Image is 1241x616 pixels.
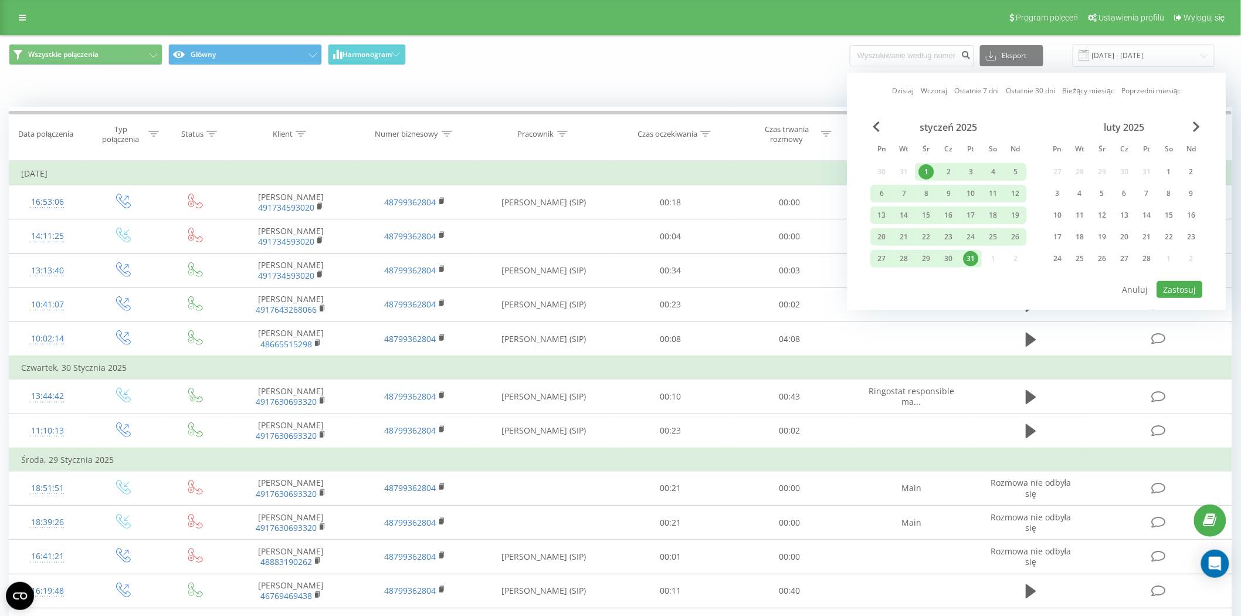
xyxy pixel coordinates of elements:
div: 9 [941,186,957,201]
div: 10 [964,186,979,201]
div: Data połączenia [18,129,73,139]
abbr: czwartek [1116,141,1134,159]
td: [PERSON_NAME] (SIP) [477,287,611,321]
abbr: czwartek [940,141,958,159]
td: 04:08 [730,322,850,357]
a: 491734593020 [258,202,314,213]
div: Czas oczekiwania [638,129,697,139]
div: 28 [897,251,912,266]
div: ndz 19 sty 2025 [1005,207,1027,224]
td: [PERSON_NAME] [229,574,353,608]
abbr: poniedziałek [873,141,891,159]
div: ndz 9 lut 2025 [1181,185,1203,202]
div: 7 [897,186,912,201]
a: 48799362804 [385,231,436,242]
td: 00:00 [730,506,850,540]
div: 15 [919,208,934,223]
a: Poprzedni miesiąc [1121,85,1181,96]
div: 4 [1073,186,1088,201]
td: 00:00 [730,185,850,219]
td: 00:00 [730,540,850,574]
div: 24 [964,229,979,245]
button: Eksport [980,45,1043,66]
div: Open Intercom Messenger [1201,550,1229,578]
span: Ringostat responsible ma... [869,385,954,407]
div: ndz 16 lut 2025 [1181,207,1203,224]
td: 00:08 [611,322,730,357]
div: sob 1 lut 2025 [1158,163,1181,181]
div: 22 [1162,229,1177,245]
div: 30 [941,251,957,266]
div: śr 12 lut 2025 [1091,207,1114,224]
td: 00:23 [611,414,730,448]
td: 00:02 [730,414,850,448]
span: Wyloguj się [1184,13,1225,22]
a: Ostatnie 30 dni [1006,85,1056,96]
div: wt 25 lut 2025 [1069,250,1091,268]
div: 16 [1184,208,1199,223]
td: [DATE] [9,162,1232,185]
div: ndz 5 sty 2025 [1005,163,1027,181]
div: sob 8 lut 2025 [1158,185,1181,202]
div: 10:02:14 [21,327,74,350]
div: pt 28 lut 2025 [1136,250,1158,268]
abbr: sobota [1161,141,1178,159]
div: pon 17 lut 2025 [1047,228,1069,246]
div: 24 [1050,251,1066,266]
td: 00:18 [611,185,730,219]
div: 18 [1073,229,1088,245]
a: Bieżący miesiąc [1063,85,1114,96]
div: Klient [273,129,293,139]
a: Dzisiaj [892,85,914,96]
span: Wszystkie połączenia [28,50,99,59]
td: [PERSON_NAME] [229,322,353,357]
td: [PERSON_NAME] (SIP) [477,322,611,357]
td: 00:21 [611,506,730,540]
div: 9 [1184,186,1199,201]
div: 14:11:25 [21,225,74,248]
div: sob 4 sty 2025 [982,163,1005,181]
abbr: środa [918,141,935,159]
td: Czwartek, 30 Stycznia 2025 [9,356,1232,380]
div: pon 20 sty 2025 [871,228,893,246]
a: 48799362804 [385,482,436,493]
div: śr 5 lut 2025 [1091,185,1114,202]
div: czw 23 sty 2025 [938,228,960,246]
div: pon 13 sty 2025 [871,207,893,224]
div: wt 28 sty 2025 [893,250,916,268]
td: 00:01 [611,540,730,574]
div: 16:19:48 [21,580,74,603]
abbr: wtorek [1072,141,1089,159]
div: 2 [941,164,957,180]
td: [PERSON_NAME] [229,219,353,253]
abbr: piątek [1138,141,1156,159]
div: sob 22 lut 2025 [1158,228,1181,246]
a: 4917630693320 [256,488,317,499]
abbr: wtorek [896,141,913,159]
div: 26 [1008,229,1023,245]
a: 48799362804 [385,517,436,528]
div: czw 2 sty 2025 [938,163,960,181]
a: Ostatnie 7 dni [954,85,999,96]
a: 48799362804 [385,391,436,402]
td: [PERSON_NAME] [229,506,353,540]
div: ndz 23 lut 2025 [1181,228,1203,246]
button: Open CMP widget [6,582,34,610]
td: 00:10 [611,380,730,414]
td: Środa, 29 Stycznia 2025 [9,448,1232,472]
span: Rozmowa nie odbyła się [991,546,1071,567]
div: 18:51:51 [21,477,74,500]
td: 00:23 [611,287,730,321]
div: pt 24 sty 2025 [960,228,982,246]
a: 48799362804 [385,425,436,436]
div: 16:41:21 [21,545,74,568]
td: [PERSON_NAME] (SIP) [477,380,611,414]
div: 11 [1073,208,1088,223]
td: [PERSON_NAME] [229,540,353,574]
td: [PERSON_NAME] [229,253,353,287]
div: wt 14 sty 2025 [893,207,916,224]
div: sob 18 sty 2025 [982,207,1005,224]
button: Harmonogram [328,44,406,65]
div: 1 [919,164,934,180]
td: [PERSON_NAME] (SIP) [477,253,611,287]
